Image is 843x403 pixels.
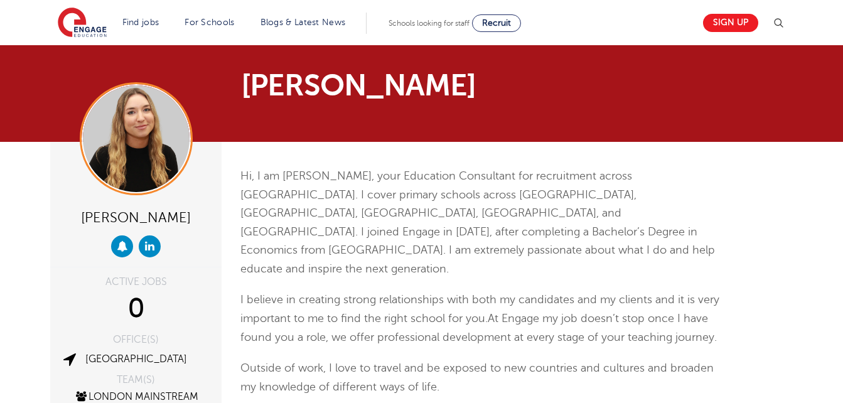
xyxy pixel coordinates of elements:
[185,18,234,27] a: For Schools
[60,205,212,229] div: [PERSON_NAME]
[74,391,198,402] a: London Mainstream
[240,362,714,393] span: Outside of work, I love to travel and be exposed to new countries and cultures and broaden my kno...
[703,14,758,32] a: Sign up
[241,70,539,100] h1: [PERSON_NAME]
[60,277,212,287] div: ACTIVE JOBS
[58,8,107,39] img: Engage Education
[389,19,470,28] span: Schools looking for staff
[482,18,511,28] span: Recruit
[60,375,212,385] div: TEAM(S)
[60,335,212,345] div: OFFICE(S)
[85,353,187,365] a: [GEOGRAPHIC_DATA]
[240,169,715,275] span: Hi, I am [PERSON_NAME], your Education Consultant for recruitment across [GEOGRAPHIC_DATA]. I cov...
[60,293,212,325] div: 0
[122,18,159,27] a: Find jobs
[240,312,717,343] span: At Engage my job doesn’t stop once I have found you a role, we offer professional development at ...
[260,18,346,27] a: Blogs & Latest News
[240,293,719,325] span: I believe in creating strong relationships with both my candidates and my clients and it is very ...
[472,14,521,32] a: Recruit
